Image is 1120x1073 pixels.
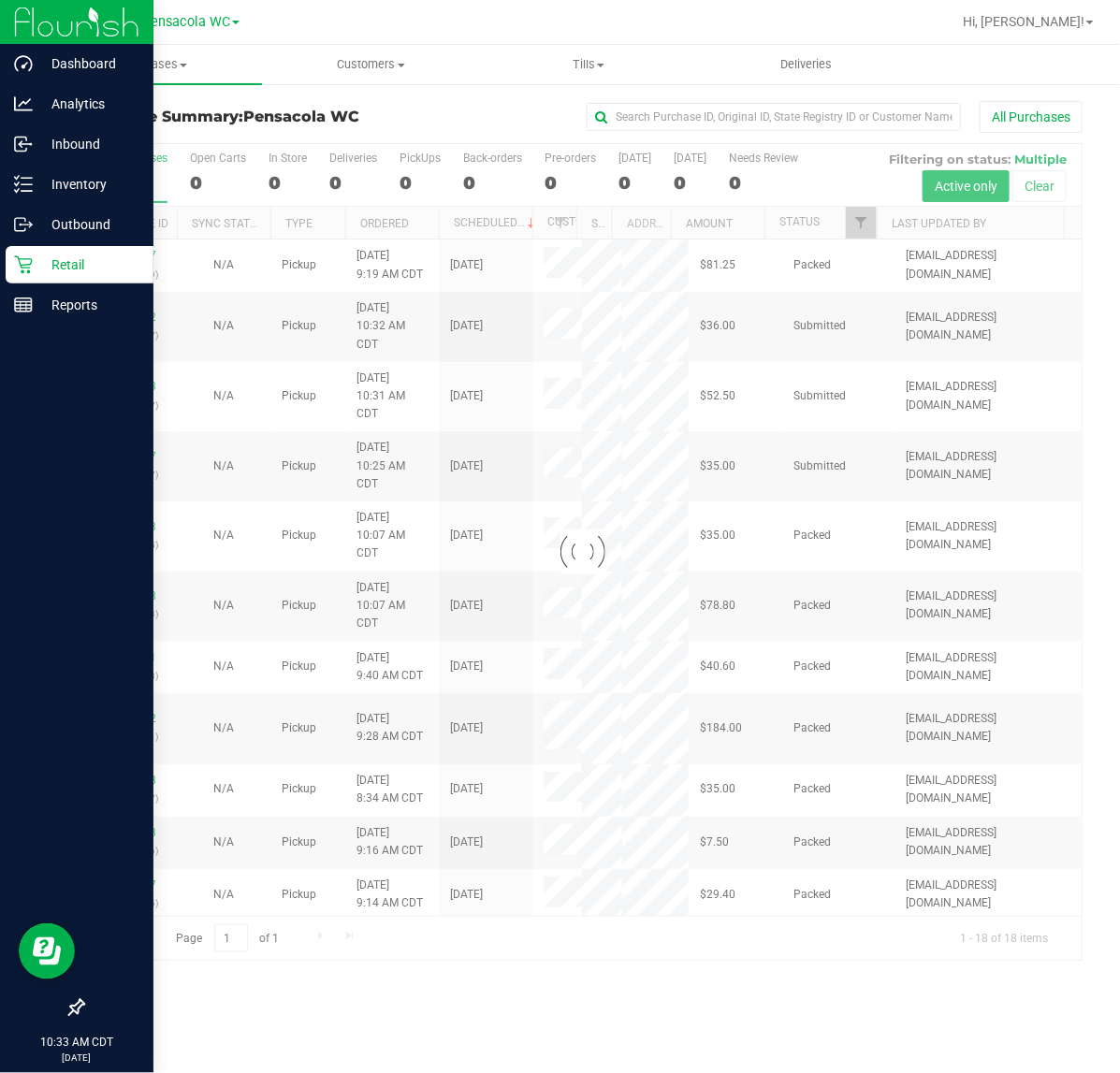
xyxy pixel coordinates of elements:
[587,103,961,131] input: Search Purchase ID, Original ID, State Registry ID or Customer Name...
[697,45,914,84] a: Deliveries
[14,54,33,73] inline-svg: Dashboard
[33,52,145,75] p: Dashboard
[14,296,33,314] inline-svg: Reports
[263,56,478,73] span: Customers
[243,108,359,125] span: Pensacola WC
[14,255,33,274] inline-svg: Retail
[980,101,1083,133] button: All Purchases
[14,135,33,153] inline-svg: Inbound
[14,94,33,113] inline-svg: Analytics
[33,294,145,316] p: Reports
[33,173,145,196] p: Inventory
[14,175,33,194] inline-svg: Inventory
[142,14,230,30] span: Pensacola WC
[33,133,145,155] p: Inbound
[481,56,696,73] span: Tills
[8,1051,145,1065] p: [DATE]
[14,215,33,234] inline-svg: Outbound
[963,14,1084,29] span: Hi, [PERSON_NAME]!
[19,923,75,979] iframe: Resource center
[45,56,262,73] span: Purchases
[82,109,415,125] h3: Purchase Summary:
[262,45,479,84] a: Customers
[33,93,145,115] p: Analytics
[480,45,697,84] a: Tills
[45,45,262,84] a: Purchases
[755,56,857,73] span: Deliveries
[33,254,145,276] p: Retail
[33,213,145,236] p: Outbound
[8,1034,145,1051] p: 10:33 AM CDT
